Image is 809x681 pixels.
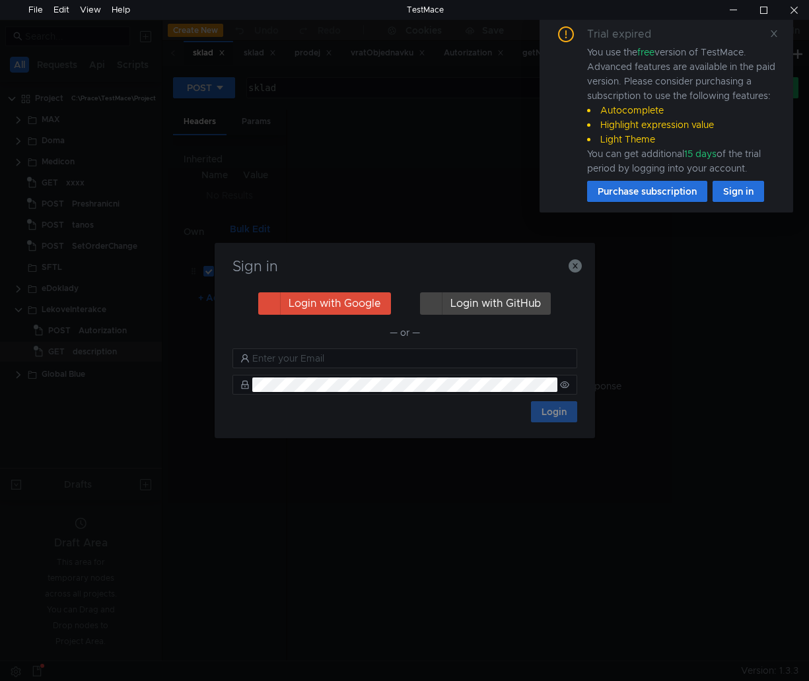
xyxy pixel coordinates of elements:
button: Login with Google [258,292,391,315]
div: You can get additional of the trial period by logging into your account. [587,146,777,176]
div: You use the version of TestMace. Advanced features are available in the paid version. Please cons... [587,45,777,176]
button: Purchase subscription [587,181,707,202]
li: Autocomplete [587,103,777,117]
li: Light Theme [587,132,777,146]
button: Login with GitHub [420,292,551,315]
input: Enter your Email [252,351,569,366]
span: free [637,46,654,58]
div: Trial expired [587,26,667,42]
div: — or — [232,325,577,340]
button: Sign in [713,181,764,202]
span: 15 days [684,148,717,160]
h3: Sign in [230,259,579,275]
li: Highlight expression value [587,117,777,132]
